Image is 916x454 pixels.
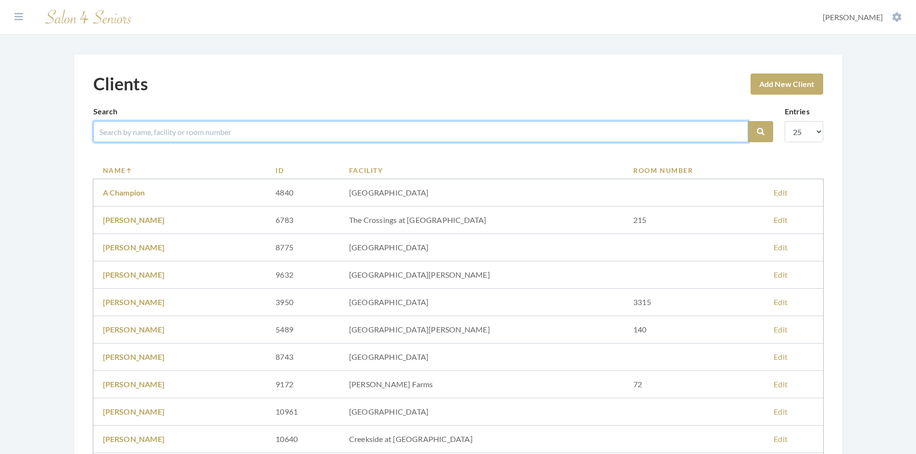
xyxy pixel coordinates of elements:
[40,6,137,28] img: Salon 4 Seniors
[349,165,614,175] a: Facility
[820,12,904,23] button: [PERSON_NAME]
[266,426,339,453] td: 10640
[823,12,883,22] span: [PERSON_NAME]
[624,289,764,316] td: 3315
[266,371,339,398] td: 9172
[339,207,624,234] td: The Crossings at [GEOGRAPHIC_DATA]
[339,371,624,398] td: [PERSON_NAME] Farms
[339,426,624,453] td: Creekside at [GEOGRAPHIC_DATA]
[624,316,764,344] td: 140
[774,325,788,334] a: Edit
[103,243,165,252] a: [PERSON_NAME]
[266,316,339,344] td: 5489
[276,165,330,175] a: ID
[266,344,339,371] td: 8743
[103,165,257,175] a: Name
[774,352,788,361] a: Edit
[93,74,148,94] h1: Clients
[774,297,788,307] a: Edit
[774,188,788,197] a: Edit
[266,179,339,207] td: 4840
[103,380,165,389] a: [PERSON_NAME]
[339,234,624,261] td: [GEOGRAPHIC_DATA]
[103,407,165,416] a: [PERSON_NAME]
[266,261,339,289] td: 9632
[266,207,339,234] td: 6783
[339,289,624,316] td: [GEOGRAPHIC_DATA]
[103,188,145,197] a: A Champion
[774,270,788,279] a: Edit
[93,106,118,117] label: Search
[774,243,788,252] a: Edit
[103,270,165,279] a: [PERSON_NAME]
[103,215,165,224] a: [PERSON_NAME]
[633,165,754,175] a: Room Number
[339,398,624,426] td: [GEOGRAPHIC_DATA]
[774,380,788,389] a: Edit
[751,74,823,95] a: Add New Client
[339,261,624,289] td: [GEOGRAPHIC_DATA][PERSON_NAME]
[774,407,788,416] a: Edit
[624,207,764,234] td: 215
[103,352,165,361] a: [PERSON_NAME]
[339,316,624,344] td: [GEOGRAPHIC_DATA][PERSON_NAME]
[93,121,748,142] input: Search by name, facility or room number
[774,215,788,224] a: Edit
[266,289,339,316] td: 3950
[103,325,165,334] a: [PERSON_NAME]
[339,179,624,207] td: [GEOGRAPHIC_DATA]
[785,106,810,117] label: Entries
[774,434,788,443] a: Edit
[266,398,339,426] td: 10961
[103,434,165,443] a: [PERSON_NAME]
[624,371,764,398] td: 72
[103,297,165,307] a: [PERSON_NAME]
[339,344,624,371] td: [GEOGRAPHIC_DATA]
[266,234,339,261] td: 8775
